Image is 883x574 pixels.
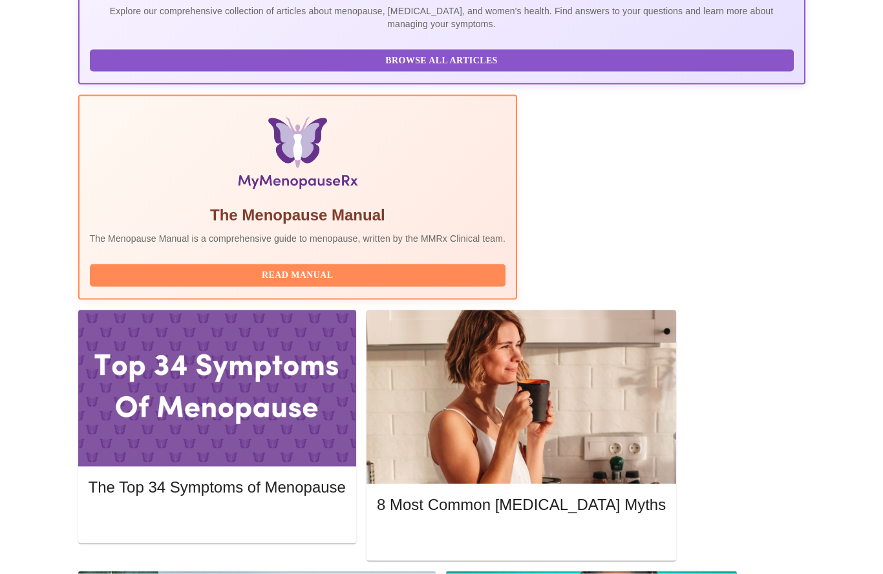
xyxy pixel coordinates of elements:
a: Read More [377,531,669,542]
p: The Menopause Manual is a comprehensive guide to menopause, written by the MMRx Clinical team. [90,232,506,245]
button: Read Manual [90,264,506,287]
h5: The Menopause Manual [90,205,506,226]
button: Read More [377,527,666,550]
h5: The Top 34 Symptoms of Menopause [89,477,346,498]
span: Browse All Articles [103,53,781,69]
a: Read More [89,514,349,525]
button: Browse All Articles [90,50,794,72]
img: Menopause Manual [156,117,440,195]
span: Read More [390,531,653,547]
button: Read More [89,509,346,532]
h5: 8 Most Common [MEDICAL_DATA] Myths [377,494,666,515]
a: Read Manual [90,269,509,280]
p: Explore our comprehensive collection of articles about menopause, [MEDICAL_DATA], and women's hea... [90,5,794,30]
a: Browse All Articles [90,54,797,65]
span: Read Manual [103,268,493,284]
span: Read More [101,513,333,529]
